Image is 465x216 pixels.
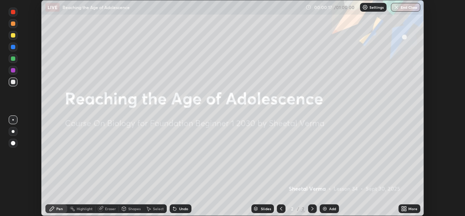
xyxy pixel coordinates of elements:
[301,205,305,212] div: 2
[391,3,420,12] button: End Class
[153,207,164,211] div: Select
[48,4,57,10] p: LIVE
[369,5,384,9] p: Settings
[329,207,336,211] div: Add
[128,207,141,211] div: Shapes
[288,207,296,211] div: 2
[322,206,328,212] img: add-slide-button
[105,207,116,211] div: Eraser
[179,207,188,211] div: Undo
[56,207,63,211] div: Pen
[362,4,368,10] img: class-settings-icons
[393,4,399,10] img: end-class-cross
[77,207,93,211] div: Highlight
[297,207,299,211] div: /
[62,4,130,10] p: Reaching the Age of Adolescence
[408,207,417,211] div: More
[261,207,271,211] div: Slides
